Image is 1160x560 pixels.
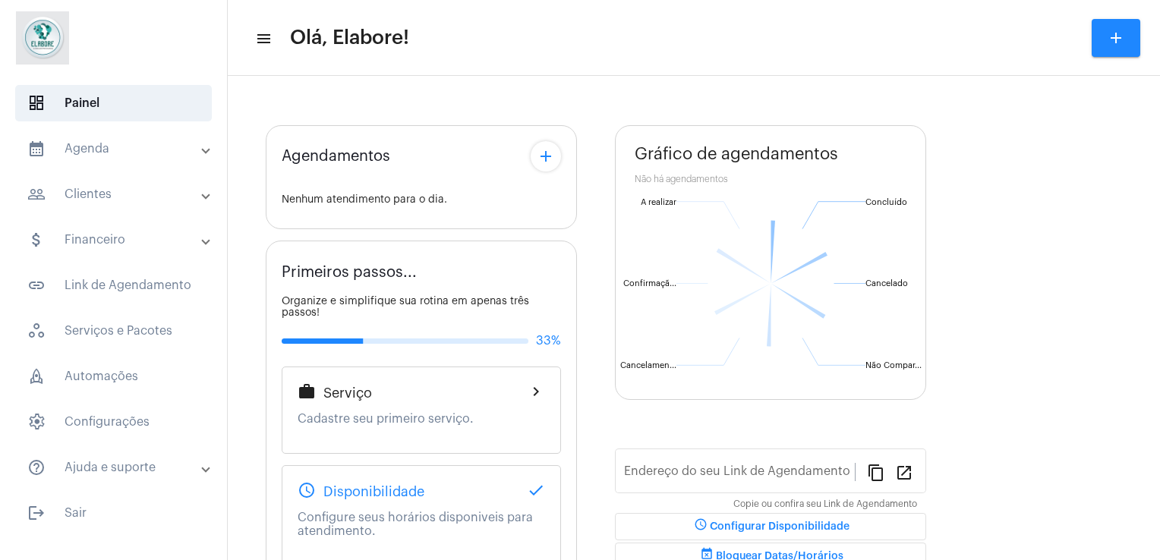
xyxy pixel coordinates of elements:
mat-icon: add [1107,29,1125,47]
mat-panel-title: Ajuda e suporte [27,458,203,477]
p: Cadastre seu primeiro serviço. [298,412,545,426]
mat-icon: sidenav icon [27,504,46,522]
text: Não Compar... [865,361,922,370]
span: 33% [536,334,561,348]
mat-icon: add [537,147,555,165]
mat-hint: Copie ou confira seu Link de Agendamento [733,499,917,510]
img: 4c6856f8-84c7-1050-da6c-cc5081a5dbaf.jpg [12,8,73,68]
span: Agendamentos [282,148,390,165]
span: Automações [15,358,212,395]
span: Olá, Elabore! [290,26,409,50]
span: sidenav icon [27,367,46,385]
span: sidenav icon [27,94,46,112]
mat-expansion-panel-header: sidenav iconFinanceiro [9,222,227,258]
mat-expansion-panel-header: sidenav iconAgenda [9,131,227,167]
mat-icon: done [527,481,545,499]
mat-icon: work [298,382,316,401]
mat-panel-title: Clientes [27,185,203,203]
mat-icon: schedule [692,518,710,536]
span: Sair [15,495,212,531]
span: Organize e simplifique sua rotina em apenas três passos! [282,296,529,318]
span: Primeiros passos... [282,264,417,281]
span: Disponibilidade [323,484,424,499]
span: Painel [15,85,212,121]
span: Serviço [323,385,372,401]
text: Cancelamen... [620,361,676,370]
text: Concluído [865,198,907,206]
span: Link de Agendamento [15,267,212,304]
span: sidenav icon [27,413,46,431]
mat-panel-title: Agenda [27,140,203,158]
span: Configurar Disponibilidade [692,521,850,532]
div: Nenhum atendimento para o dia. [282,194,561,206]
text: Confirmaçã... [623,279,676,288]
text: Cancelado [865,279,908,288]
span: sidenav icon [27,322,46,340]
span: Serviços e Pacotes [15,313,212,349]
input: Link [624,467,855,481]
mat-icon: content_copy [867,463,885,481]
mat-icon: sidenav icon [27,276,46,294]
mat-panel-title: Financeiro [27,231,203,249]
text: A realizar [641,198,676,206]
span: Configurações [15,404,212,440]
mat-icon: schedule [298,481,316,499]
mat-expansion-panel-header: sidenav iconClientes [9,176,227,212]
mat-icon: sidenav icon [27,140,46,158]
span: Gráfico de agendamentos [635,145,838,163]
button: Configurar Disponibilidade [615,513,926,540]
mat-icon: open_in_new [895,463,913,481]
mat-icon: sidenav icon [27,458,46,477]
mat-icon: sidenav icon [255,30,270,48]
mat-icon: sidenav icon [27,185,46,203]
mat-icon: sidenav icon [27,231,46,249]
mat-icon: chevron_right [527,382,545,401]
p: Configure seus horários disponiveis para atendimento. [298,511,545,538]
mat-expansion-panel-header: sidenav iconAjuda e suporte [9,449,227,486]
